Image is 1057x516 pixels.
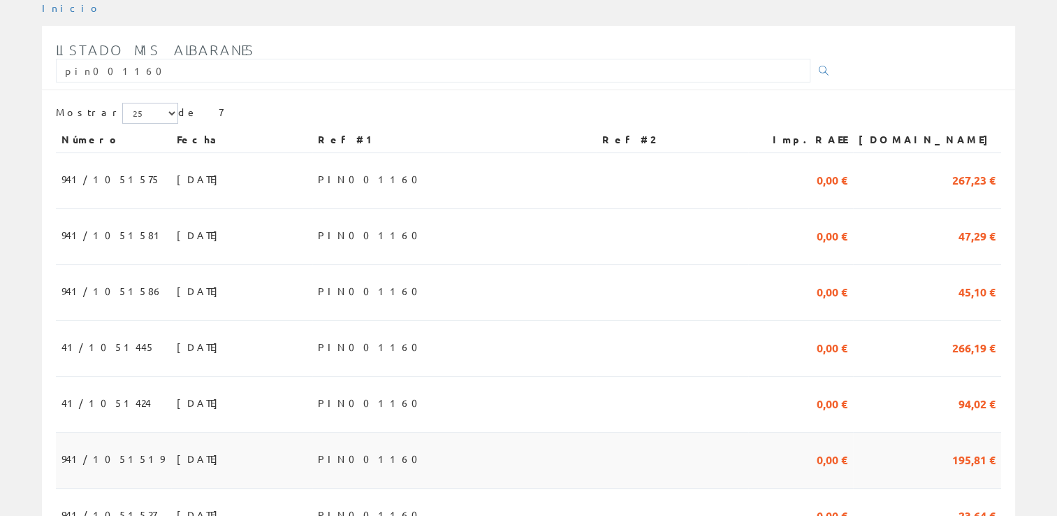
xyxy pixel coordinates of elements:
[122,103,178,124] select: Mostrar
[817,335,847,359] span: 0,00 €
[318,335,426,359] span: PIN001160
[177,223,225,247] span: [DATE]
[853,127,1001,152] th: [DOMAIN_NAME]
[61,279,163,303] span: 941/1051586
[318,279,426,303] span: PIN001160
[952,447,996,471] span: 195,81 €
[56,59,810,83] input: Introduzca parte o toda la referencia1, referencia2, número, fecha(dd/mm/yy) o rango de fechas(dd...
[318,223,426,247] span: PIN001160
[42,1,101,14] a: Inicio
[177,391,225,415] span: [DATE]
[817,447,847,471] span: 0,00 €
[177,279,225,303] span: [DATE]
[817,167,847,191] span: 0,00 €
[597,127,748,152] th: Ref #2
[958,279,996,303] span: 45,10 €
[312,127,597,152] th: Ref #1
[318,167,426,191] span: PIN001160
[177,447,225,471] span: [DATE]
[318,447,426,471] span: PIN001160
[56,127,171,152] th: Número
[177,335,225,359] span: [DATE]
[817,279,847,303] span: 0,00 €
[958,223,996,247] span: 47,29 €
[952,167,996,191] span: 267,23 €
[56,103,1001,127] div: de 7
[61,223,166,247] span: 941/1051581
[958,391,996,415] span: 94,02 €
[61,335,155,359] span: 41/1051445
[56,41,255,58] span: Listado mis albaranes
[318,391,426,415] span: PIN001160
[748,127,853,152] th: Imp.RAEE
[817,391,847,415] span: 0,00 €
[56,103,178,124] label: Mostrar
[61,391,151,415] span: 41/1051424
[952,335,996,359] span: 266,19 €
[61,167,161,191] span: 941/1051575
[171,127,312,152] th: Fecha
[177,167,225,191] span: [DATE]
[817,223,847,247] span: 0,00 €
[61,447,164,471] span: 941/1051519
